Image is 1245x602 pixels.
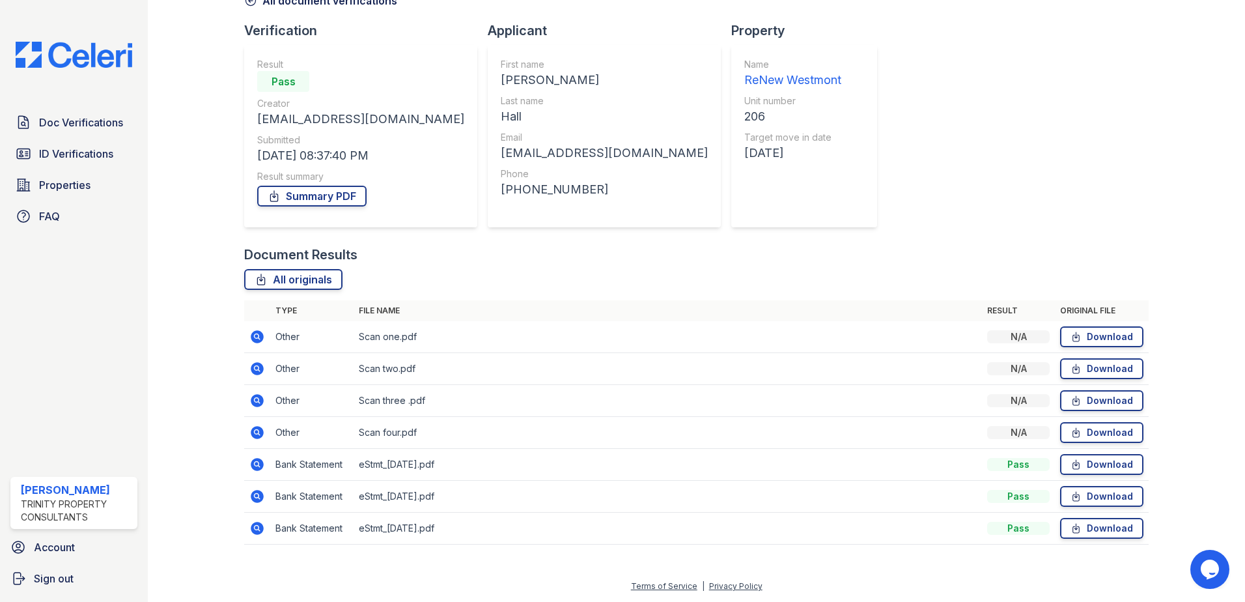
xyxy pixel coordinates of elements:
[257,110,464,128] div: [EMAIL_ADDRESS][DOMAIN_NAME]
[709,581,762,591] a: Privacy Policy
[10,203,137,229] a: FAQ
[257,71,309,92] div: Pass
[501,131,708,144] div: Email
[744,94,841,107] div: Unit number
[1060,422,1143,443] a: Download
[257,186,367,207] a: Summary PDF
[39,115,123,130] span: Doc Verifications
[702,581,705,591] div: |
[39,177,91,193] span: Properties
[354,481,982,513] td: eStmt_[DATE].pdf
[257,58,464,71] div: Result
[744,58,841,71] div: Name
[257,170,464,183] div: Result summary
[744,144,841,162] div: [DATE]
[5,566,143,592] a: Sign out
[731,21,888,40] div: Property
[270,481,354,513] td: Bank Statement
[270,513,354,545] td: Bank Statement
[354,513,982,545] td: eStmt_[DATE].pdf
[631,581,697,591] a: Terms of Service
[744,107,841,126] div: 206
[987,458,1050,471] div: Pass
[21,482,132,498] div: [PERSON_NAME]
[1060,518,1143,539] a: Download
[501,180,708,199] div: [PHONE_NUMBER]
[354,417,982,449] td: Scan four.pdf
[1060,390,1143,411] a: Download
[39,208,60,224] span: FAQ
[1060,358,1143,379] a: Download
[244,246,357,264] div: Document Results
[10,172,137,198] a: Properties
[354,385,982,417] td: Scan three .pdf
[354,449,982,481] td: eStmt_[DATE].pdf
[270,449,354,481] td: Bank Statement
[987,394,1050,407] div: N/A
[488,21,731,40] div: Applicant
[1190,550,1232,589] iframe: chat widget
[1055,300,1149,321] th: Original file
[501,58,708,71] div: First name
[270,353,354,385] td: Other
[744,58,841,89] a: Name ReNew Westmont
[987,330,1050,343] div: N/A
[1060,454,1143,475] a: Download
[501,107,708,126] div: Hall
[10,109,137,136] a: Doc Verifications
[21,498,132,524] div: Trinity Property Consultants
[34,571,74,586] span: Sign out
[257,97,464,110] div: Creator
[257,147,464,165] div: [DATE] 08:37:40 PM
[5,534,143,560] a: Account
[987,522,1050,535] div: Pass
[34,539,75,555] span: Account
[257,134,464,147] div: Submitted
[501,167,708,180] div: Phone
[987,362,1050,375] div: N/A
[5,42,143,68] img: CE_Logo_Blue-a8612792a0a2168367f1c8372b55b34899dd931a85d93a1a3d3e32e68fde9ad4.png
[244,269,343,290] a: All originals
[270,300,354,321] th: Type
[744,71,841,89] div: ReNew Westmont
[270,385,354,417] td: Other
[987,490,1050,503] div: Pass
[501,144,708,162] div: [EMAIL_ADDRESS][DOMAIN_NAME]
[39,146,113,162] span: ID Verifications
[354,353,982,385] td: Scan two.pdf
[1060,326,1143,347] a: Download
[10,141,137,167] a: ID Verifications
[1060,486,1143,507] a: Download
[244,21,488,40] div: Verification
[501,71,708,89] div: [PERSON_NAME]
[270,417,354,449] td: Other
[982,300,1055,321] th: Result
[501,94,708,107] div: Last name
[354,300,982,321] th: File name
[354,321,982,353] td: Scan one.pdf
[270,321,354,353] td: Other
[744,131,841,144] div: Target move in date
[987,426,1050,439] div: N/A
